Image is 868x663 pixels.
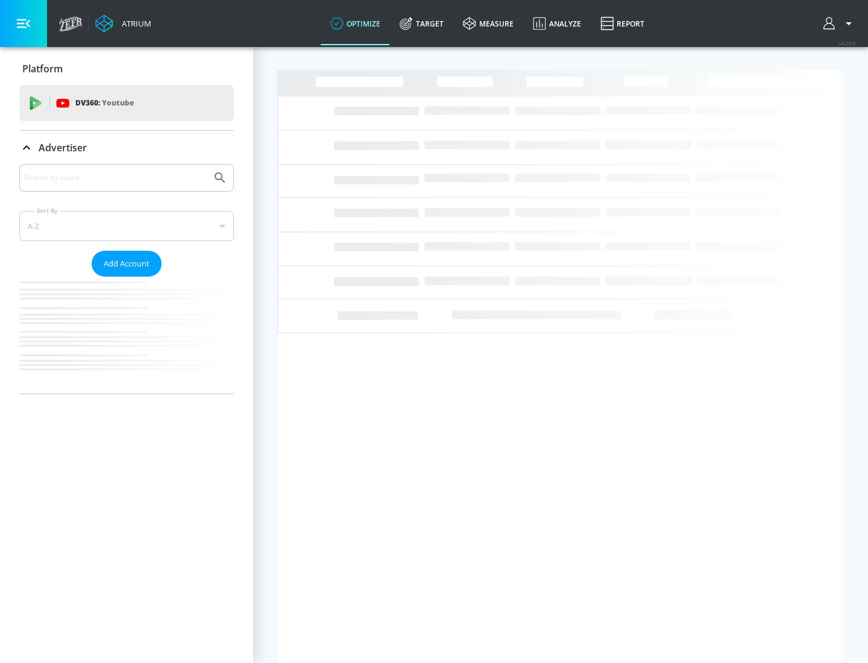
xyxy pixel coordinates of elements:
[19,164,234,394] div: Advertiser
[39,141,87,154] p: Advertiser
[19,85,234,121] div: DV360: Youtube
[321,2,390,45] a: optimize
[117,18,151,29] div: Atrium
[591,2,654,45] a: Report
[19,211,234,241] div: A-Z
[19,52,234,86] div: Platform
[75,96,134,110] p: DV360:
[22,62,63,75] p: Platform
[453,2,523,45] a: measure
[24,170,207,186] input: Search by name
[839,40,856,46] span: v 4.28.0
[92,251,162,277] button: Add Account
[390,2,453,45] a: Target
[102,96,134,109] p: Youtube
[523,2,591,45] a: Analyze
[19,277,234,394] nav: list of Advertiser
[34,207,60,215] label: Sort By
[104,257,149,271] span: Add Account
[95,14,151,33] a: Atrium
[19,131,234,165] div: Advertiser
